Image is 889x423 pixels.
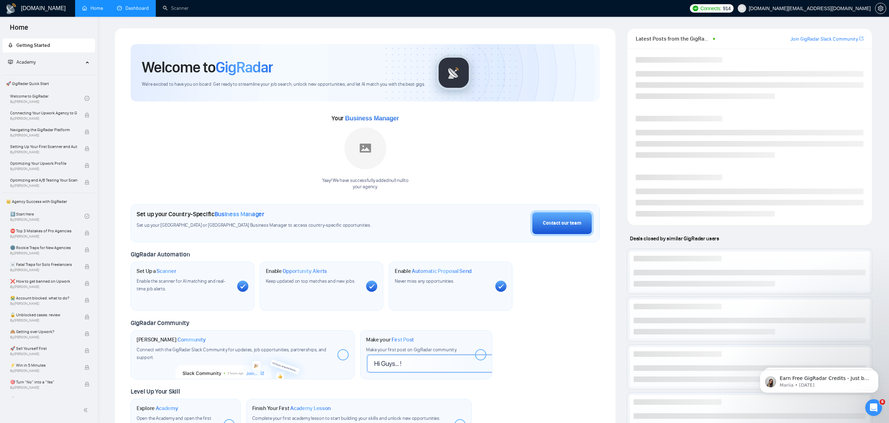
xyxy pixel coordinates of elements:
span: Home [4,22,34,37]
span: check-circle [85,214,89,219]
span: export [859,36,864,41]
a: Welcome to GigRadarBy[PERSON_NAME] [10,91,85,106]
span: By [PERSON_NAME] [10,285,77,289]
div: Yaay! We have successfully added null null to [322,177,408,191]
span: fund-projection-screen [8,59,13,64]
span: lock [85,365,89,370]
span: Keep updated on top matches and new jobs. [266,278,356,284]
span: By [PERSON_NAME] [10,268,77,272]
span: lock [85,146,89,151]
span: Level Up Your Skill [131,388,180,395]
span: Scanner [156,268,176,275]
iframe: Intercom notifications message [749,355,889,404]
span: By [PERSON_NAME] [10,150,77,154]
span: Connect with the GigRadar Slack Community for updates, job opportunities, partnerships, and support. [137,347,326,360]
span: By [PERSON_NAME] [10,133,77,138]
button: setting [875,3,886,14]
span: Optimizing and A/B Testing Your Scanner for Better Results [10,177,77,184]
span: ☠️ Fatal Traps for Solo Freelancers [10,261,77,268]
span: Opportunity Alerts [283,268,327,275]
span: check-circle [85,96,89,101]
span: Optimizing Your Upwork Profile [10,160,77,167]
h1: Set Up a [137,268,176,275]
span: Enable the scanner for AI matching and real-time job alerts. [137,278,225,292]
a: Join GigRadar Slack Community [790,35,858,43]
span: Latest Posts from the GigRadar Community [636,34,711,43]
img: placeholder.png [344,127,386,169]
span: By [PERSON_NAME] [10,369,77,373]
span: user [739,6,744,11]
p: your agency . [322,184,408,190]
span: lock [85,315,89,319]
span: Set up your [GEOGRAPHIC_DATA] or [GEOGRAPHIC_DATA] Business Manager to access country-specific op... [137,222,411,229]
span: Automatic Proposal Send [412,268,472,275]
span: Complete your first academy lesson to start building your skills and unlock new opportunities. [252,415,440,421]
span: Academy [8,59,36,65]
span: GigRadar Community [131,319,189,327]
span: Academy Lesson [290,405,331,412]
span: Setting Up Your First Scanner and Auto-Bidder [10,143,77,150]
span: GigRadar [216,58,273,77]
span: By [PERSON_NAME] [10,302,77,306]
span: lock [85,348,89,353]
span: By [PERSON_NAME] [10,318,77,323]
span: Connects: [700,5,721,12]
span: 🙈 Getting over Upwork? [10,328,77,335]
span: By [PERSON_NAME] [10,335,77,339]
li: Getting Started [2,38,95,52]
span: ⚡ Win in 5 Minutes [10,362,77,369]
span: By [PERSON_NAME] [10,184,77,188]
span: lock [85,180,89,185]
span: lock [85,129,89,134]
h1: Enable [266,268,327,275]
img: logo [6,3,17,14]
a: setting [875,6,886,11]
span: Connecting Your Upwork Agency to GigRadar [10,110,77,117]
a: dashboardDashboard [117,5,149,11]
h1: Explore [137,405,178,412]
span: rocket [8,43,13,48]
h1: Set up your Country-Specific [137,210,264,218]
h1: Welcome to [142,58,273,77]
span: lock [85,163,89,168]
span: lock [85,298,89,303]
span: lock [85,247,89,252]
span: Community [177,336,206,343]
span: 👑 Agency Success with GigRadar [3,195,94,209]
span: lock [85,231,89,235]
span: Never miss any opportunities. [395,278,454,284]
span: By [PERSON_NAME] [10,234,77,239]
a: searchScanner [163,5,189,11]
a: homeHome [82,5,103,11]
span: ⛔ Top 3 Mistakes of Pro Agencies [10,227,77,234]
h1: Enable [395,268,472,275]
span: 🔓 Unblocked cases: review [10,311,77,318]
span: By [PERSON_NAME] [10,352,77,356]
span: Getting Started [16,42,50,48]
span: 914 [723,5,730,12]
h1: Make your [366,336,414,343]
span: Deals closed by similar GigRadar users [627,232,722,245]
span: 🚀 Sell Yourself First [10,345,77,352]
iframe: Intercom live chat [865,399,882,416]
span: GigRadar Automation [131,251,190,258]
span: 8 [880,399,885,405]
h1: Finish Your First [252,405,331,412]
button: Contact our team [530,210,594,236]
span: Your [331,114,399,122]
span: ❌ How to get banned on Upwork [10,278,77,285]
span: Business Manager [345,115,399,122]
span: lock [85,281,89,286]
img: upwork-logo.png [693,6,698,11]
a: 1️⃣ Start HereBy[PERSON_NAME] [10,209,85,224]
h1: [PERSON_NAME] [137,336,206,343]
span: By [PERSON_NAME] [10,167,77,171]
span: Business Manager [214,210,264,218]
span: setting [875,6,886,11]
span: By [PERSON_NAME] [10,386,77,390]
span: lock [85,264,89,269]
div: Contact our team [543,219,581,227]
